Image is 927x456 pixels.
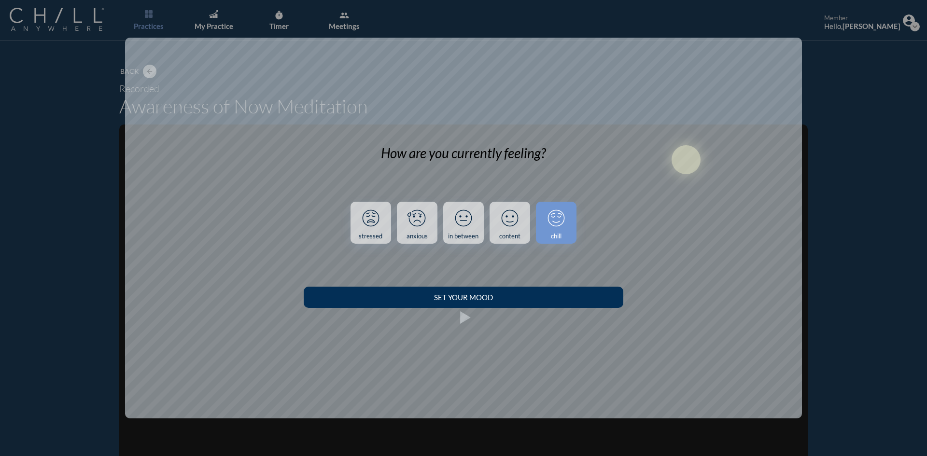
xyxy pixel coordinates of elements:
[321,293,606,302] div: Set your Mood
[407,233,428,240] div: anxious
[551,233,562,240] div: chill
[397,202,437,244] a: anxious
[443,202,484,244] a: in between
[359,233,382,240] div: stressed
[351,202,391,244] a: stressed
[536,202,576,244] a: chill
[499,233,520,240] div: content
[304,287,623,308] button: Set your Mood
[381,145,546,162] div: How are you currently feeling?
[448,233,478,240] div: in between
[490,202,530,244] a: content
